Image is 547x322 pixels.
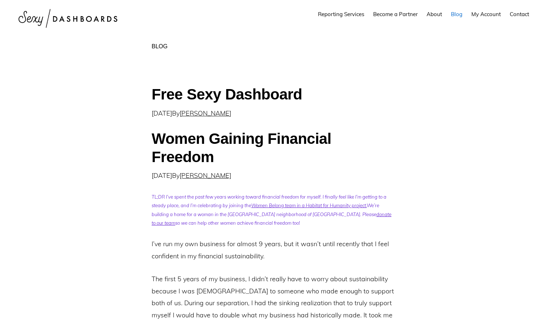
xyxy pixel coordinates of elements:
[152,171,172,180] time: [DATE]
[447,4,466,24] a: Blog
[152,86,302,103] a: Free Sexy Dashboard
[152,109,172,117] time: [DATE]
[152,238,395,262] p: I’ve run my own business for almost 9 years, but it wasn’t until recently that I feel confident i...
[152,211,391,226] a: donate to our team
[314,4,368,24] a: Reporting Services
[427,11,442,18] span: About
[152,86,395,130] article: Free Sexy Dashboard
[152,130,331,165] a: Women Gaining Financial Freedom
[423,4,446,24] a: About
[152,192,395,228] p: !
[373,11,418,18] span: Become a Partner
[152,194,391,226] em: TL;DR I’ve spent the past few years working toward financial freedom for myself. I finally feel l...
[180,171,231,180] a: [PERSON_NAME]
[152,43,395,50] h1: Blog
[152,107,395,119] p: By
[471,11,501,18] span: My Account
[510,11,529,18] span: Contact
[180,109,231,117] a: [PERSON_NAME]
[451,11,462,18] span: Blog
[314,4,533,24] nav: Main
[318,11,364,18] span: Reporting Services
[251,203,367,208] a: Women Belong team in a Habitat for Humanity project.
[468,4,504,24] a: My Account
[14,4,122,33] img: Sexy Dashboards
[152,170,395,182] p: By
[370,4,421,24] a: Become a Partner
[506,4,533,24] a: Contact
